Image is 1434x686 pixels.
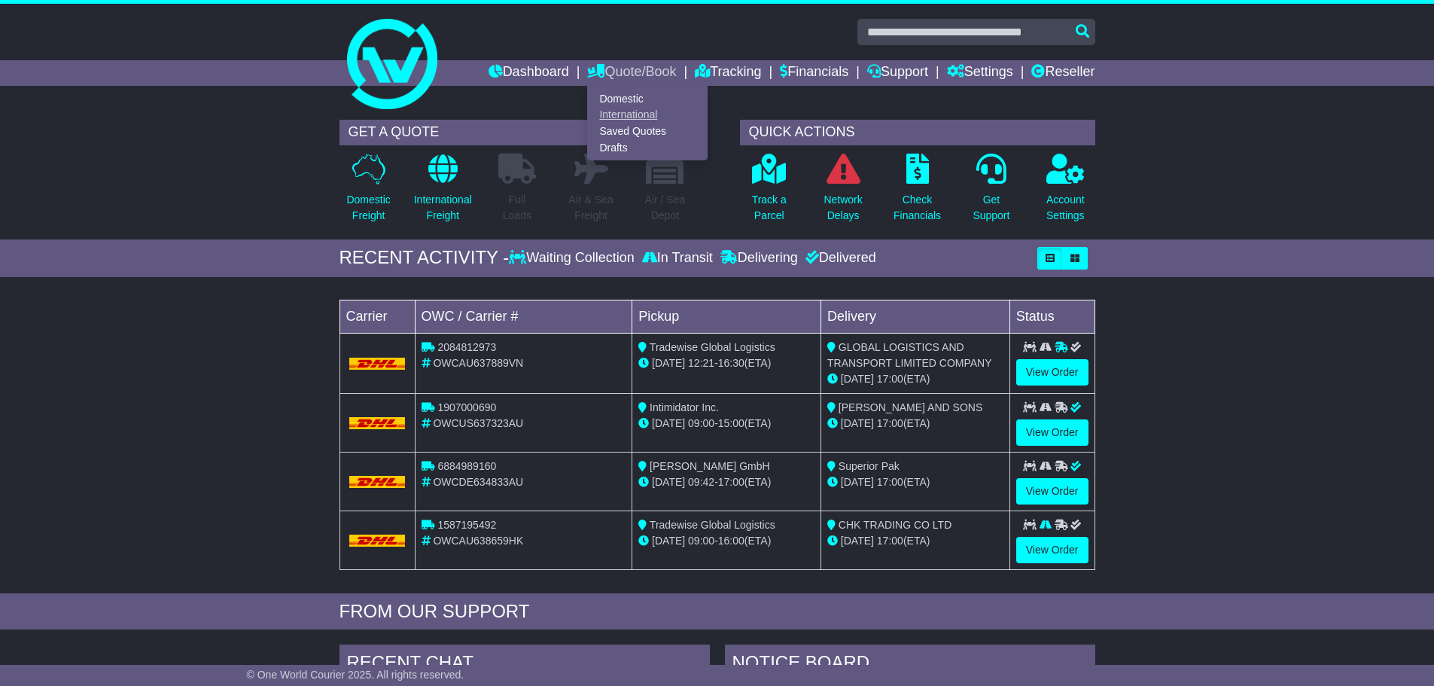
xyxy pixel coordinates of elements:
[947,60,1013,86] a: Settings
[632,300,821,333] td: Pickup
[973,192,1009,224] p: Get Support
[638,355,814,371] div: - (ETA)
[638,250,717,267] div: In Transit
[802,250,876,267] div: Delivered
[725,645,1095,685] div: NOTICE BOARD
[695,60,761,86] a: Tracking
[841,535,874,547] span: [DATE]
[349,476,406,488] img: DHL.png
[827,341,992,369] span: GLOBAL LOGISTICS AND TRANSPORT LIMITED COMPANY
[841,476,874,488] span: [DATE]
[877,417,903,429] span: 17:00
[650,519,775,531] span: Tradewise Global Logistics
[717,250,802,267] div: Delivering
[437,401,496,413] span: 1907000690
[588,123,707,140] a: Saved Quotes
[587,60,676,86] a: Quote/Book
[433,357,523,369] span: OWCAU637889VN
[509,250,638,267] div: Waiting Collection
[1046,192,1085,224] p: Account Settings
[688,535,714,547] span: 09:00
[867,60,928,86] a: Support
[588,90,707,107] a: Domestic
[437,519,496,531] span: 1587195492
[688,357,714,369] span: 12:21
[339,601,1095,623] div: FROM OUR SUPPORT
[877,535,903,547] span: 17:00
[839,401,982,413] span: [PERSON_NAME] AND SONS
[638,474,814,490] div: - (ETA)
[349,535,406,547] img: DHL.png
[688,476,714,488] span: 09:42
[752,192,787,224] p: Track a Parcel
[638,416,814,431] div: - (ETA)
[1046,153,1085,232] a: AccountSettings
[839,460,900,472] span: Superior Pak
[415,300,632,333] td: OWC / Carrier #
[1031,60,1095,86] a: Reseller
[339,120,695,145] div: GET A QUOTE
[841,373,874,385] span: [DATE]
[638,533,814,549] div: - (ETA)
[718,357,744,369] span: 16:30
[740,120,1095,145] div: QUICK ACTIONS
[718,535,744,547] span: 16:00
[827,533,1003,549] div: (ETA)
[718,476,744,488] span: 17:00
[877,373,903,385] span: 17:00
[588,107,707,123] a: International
[346,153,391,232] a: DomesticFreight
[827,371,1003,387] div: (ETA)
[650,460,769,472] span: [PERSON_NAME] GmbH
[650,401,719,413] span: Intimidator Inc.
[972,153,1010,232] a: GetSupport
[498,192,536,224] p: Full Loads
[718,417,744,429] span: 15:00
[652,357,685,369] span: [DATE]
[414,192,472,224] p: International Freight
[841,417,874,429] span: [DATE]
[839,519,951,531] span: CHK TRADING CO LTD
[1016,478,1088,505] a: View Order
[1016,419,1088,446] a: View Order
[823,153,863,232] a: NetworkDelays
[1009,300,1095,333] td: Status
[877,476,903,488] span: 17:00
[433,535,523,547] span: OWCAU638659HK
[433,476,523,488] span: OWCDE634833AU
[339,645,710,685] div: RECENT CHAT
[827,474,1003,490] div: (ETA)
[349,417,406,429] img: DHL.png
[645,192,686,224] p: Air / Sea Depot
[751,153,787,232] a: Track aParcel
[587,86,708,160] div: Quote/Book
[652,476,685,488] span: [DATE]
[247,669,464,681] span: © One World Courier 2025. All rights reserved.
[1016,359,1088,386] a: View Order
[588,139,707,156] a: Drafts
[780,60,848,86] a: Financials
[346,192,390,224] p: Domestic Freight
[413,153,473,232] a: InternationalFreight
[827,416,1003,431] div: (ETA)
[339,247,510,269] div: RECENT ACTIVITY -
[437,460,496,472] span: 6884989160
[437,341,496,353] span: 2084812973
[1016,537,1088,563] a: View Order
[688,417,714,429] span: 09:00
[821,300,1009,333] td: Delivery
[489,60,569,86] a: Dashboard
[569,192,613,224] p: Air & Sea Freight
[652,535,685,547] span: [DATE]
[824,192,862,224] p: Network Delays
[893,153,942,232] a: CheckFinancials
[650,341,775,353] span: Tradewise Global Logistics
[339,300,415,333] td: Carrier
[652,417,685,429] span: [DATE]
[349,358,406,370] img: DHL.png
[894,192,941,224] p: Check Financials
[433,417,523,429] span: OWCUS637323AU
